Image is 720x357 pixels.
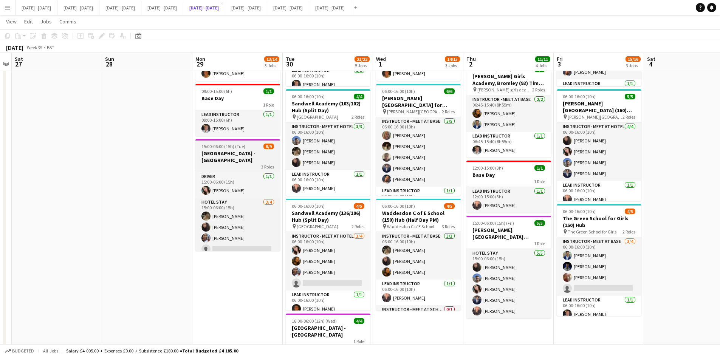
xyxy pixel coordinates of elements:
span: 13/14 [264,56,279,62]
app-card-role: Lead Instructor1/106:00-16:00 (10h)[PERSON_NAME] [376,280,461,305]
div: Salary £4 005.00 + Expenses £0.00 + Subsistence £180.00 = [66,348,238,354]
span: View [6,18,17,25]
app-card-role: Lead Instructor1/112:00-15:00 (3h)[PERSON_NAME] [466,187,551,213]
app-card-role: Instructor - Meet at School0/1 [376,305,461,331]
app-job-card: 06:45-15:40 (8h55m)3/3[PERSON_NAME] Girls Academy, Bromley (93) Time Attack [PERSON_NAME] girls a... [466,62,551,158]
app-card-role: Driver1/115:00-06:00 (15h)[PERSON_NAME] [195,172,280,198]
h3: [GEOGRAPHIC_DATA] - [GEOGRAPHIC_DATA] [286,325,370,338]
span: 1 Role [353,338,364,344]
app-card-role: Instructor - Meet at Base3/406:00-16:00 (10h)[PERSON_NAME][PERSON_NAME][PERSON_NAME] [557,237,641,296]
div: [DATE] [6,44,23,51]
span: 2 Roles [351,114,364,120]
h3: Sandwell Academy (136/106) Hub (Split Day) [286,210,370,223]
span: Jobs [40,18,52,25]
span: 18:00-06:00 (12h) (Wed) [292,318,337,324]
app-card-role: Instructor - Meet at Hotel3/306:00-16:00 (10h)[PERSON_NAME][PERSON_NAME][PERSON_NAME] [286,122,370,170]
button: Budgeted [4,347,35,355]
span: 5/5 [625,94,635,99]
button: [DATE] - [DATE] [15,0,57,15]
span: 12:00-15:00 (3h) [472,165,503,171]
span: 6/6 [444,88,455,94]
div: 5 Jobs [355,63,369,68]
button: [DATE] - [DATE] [309,0,351,15]
span: 4/4 [354,94,364,99]
span: All jobs [42,348,60,354]
h3: The Green School for Girls (150) Hub [557,215,641,229]
span: The Green School for Girls [568,229,616,235]
span: 11/11 [535,56,550,62]
span: 1/1 [534,165,545,171]
app-card-role: Instructor - Meet at Hotel4/406:00-16:00 (10h)[PERSON_NAME][PERSON_NAME][PERSON_NAME][PERSON_NAME] [557,122,641,181]
span: Wed [376,56,386,62]
span: 21/22 [355,56,370,62]
span: 1 Role [534,241,545,246]
span: 2 Roles [442,109,455,114]
app-card-role: Lead Instructor1/1 [557,79,641,105]
span: 4/5 [354,203,364,209]
app-card-role: Lead Instructor1/106:00-16:00 (10h)[PERSON_NAME] [286,291,370,316]
span: 15:00-06:00 (15h) (Fri) [472,220,514,226]
span: Week 39 [25,45,44,50]
span: Comms [59,18,76,25]
span: 8/9 [263,144,274,149]
span: Budgeted [12,348,34,354]
div: 06:00-16:00 (10h)4/5Sandwell Academy (136/106) Hub (Split Day) [GEOGRAPHIC_DATA]2 RolesInstructor... [286,199,370,311]
span: 3 Roles [261,164,274,170]
app-job-card: 12:00-15:00 (3h)1/1Base Day1 RoleLead Instructor1/112:00-15:00 (3h)[PERSON_NAME] [466,161,551,213]
span: 14/15 [445,56,460,62]
button: [DATE] - [DATE] [267,0,309,15]
span: 2 Roles [351,224,364,229]
div: 15:00-06:00 (15h) (Fri)5/5[PERSON_NAME][GEOGRAPHIC_DATA][PERSON_NAME]1 RoleHotel Stay5/515:00-06:... [466,216,551,318]
span: 06:00-16:00 (10h) [292,94,325,99]
h3: Base Day [466,172,551,178]
h3: [PERSON_NAME][GEOGRAPHIC_DATA] for Boys (170) Hub (Half Day PM) [376,95,461,108]
span: 06:00-16:00 (10h) [382,203,415,209]
h3: Waddesdon C of E School (150) Hub (Half Day PM) [376,210,461,223]
span: 09:00-15:00 (6h) [201,88,232,94]
app-card-role: Lead Instructor1/106:00-16:00 (10h) [376,187,461,212]
span: Edit [24,18,33,25]
span: [PERSON_NAME] girls academy bromley [477,87,532,93]
div: 06:00-16:00 (10h)4/5Waddesdon C of E School (150) Hub (Half Day PM) Waddesdon C of E School3 Role... [376,199,461,311]
app-card-role: Hotel Stay3/415:00-06:00 (15h)[PERSON_NAME][PERSON_NAME][PERSON_NAME] [195,198,280,257]
span: 15/16 [626,56,641,62]
app-card-role: Instructor - Meet at Base2/206:45-15:40 (8h55m)[PERSON_NAME][PERSON_NAME] [466,95,551,132]
a: Edit [21,17,36,26]
span: 30 [285,60,294,68]
span: [PERSON_NAME][GEOGRAPHIC_DATA] [568,114,622,120]
span: 1 [375,60,386,68]
span: 06:00-16:00 (10h) [563,209,596,214]
app-card-role: Hotel Stay5/515:00-06:00 (15h)[PERSON_NAME][PERSON_NAME][PERSON_NAME][PERSON_NAME][PERSON_NAME] [466,249,551,318]
span: 29 [194,60,205,68]
span: 5/5 [534,220,545,226]
span: 3 Roles [442,224,455,229]
span: Waddesdon C of E School [387,224,434,229]
div: 3 Jobs [626,63,640,68]
app-card-role: Lead Instructor1/109:00-15:00 (6h)[PERSON_NAME] [195,110,280,136]
span: 4/5 [444,203,455,209]
button: [DATE] - [DATE] [183,0,225,15]
span: Thu [466,56,476,62]
span: 2 Roles [622,229,635,235]
button: [DATE] - [DATE] [99,0,141,15]
h3: Base Day [195,95,280,102]
span: 1 Role [263,102,274,108]
app-job-card: 06:00-16:00 (10h)4/5The Green School for Girls (150) Hub The Green School for Girls2 RolesInstruc... [557,204,641,316]
span: Fri [557,56,563,62]
div: 06:00-16:00 (10h)5/5[PERSON_NAME][GEOGRAPHIC_DATA] (160) Hub [PERSON_NAME][GEOGRAPHIC_DATA]2 Role... [557,89,641,201]
div: 15:00-06:00 (15h) (Tue)8/9[GEOGRAPHIC_DATA] - [GEOGRAPHIC_DATA]3 RolesDriver1/115:00-06:00 (15h)[... [195,139,280,251]
button: [DATE] - [DATE] [141,0,183,15]
span: 4 [646,60,655,68]
app-card-role: Instructor - Meet at Base5/506:00-16:00 (10h)[PERSON_NAME][PERSON_NAME][PERSON_NAME][PERSON_NAME]... [376,117,461,187]
app-card-role: Instructor - Meet at Hotel3/406:00-16:00 (10h)[PERSON_NAME][PERSON_NAME][PERSON_NAME] [286,232,370,291]
span: 2 Roles [532,87,545,93]
span: Sun [105,56,114,62]
span: Tue [286,56,294,62]
h3: Sandwell Academy (103/102) Hub (Split Day) [286,100,370,114]
app-card-role: Lead Instructor1/106:00-16:00 (10h)[PERSON_NAME] [557,181,641,207]
span: 15:00-06:00 (15h) (Tue) [201,144,245,149]
span: 06:00-16:00 (10h) [292,203,325,209]
app-card-role: Instructor - Meet at Base3/306:00-16:00 (10h)[PERSON_NAME][PERSON_NAME][PERSON_NAME] [376,232,461,280]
